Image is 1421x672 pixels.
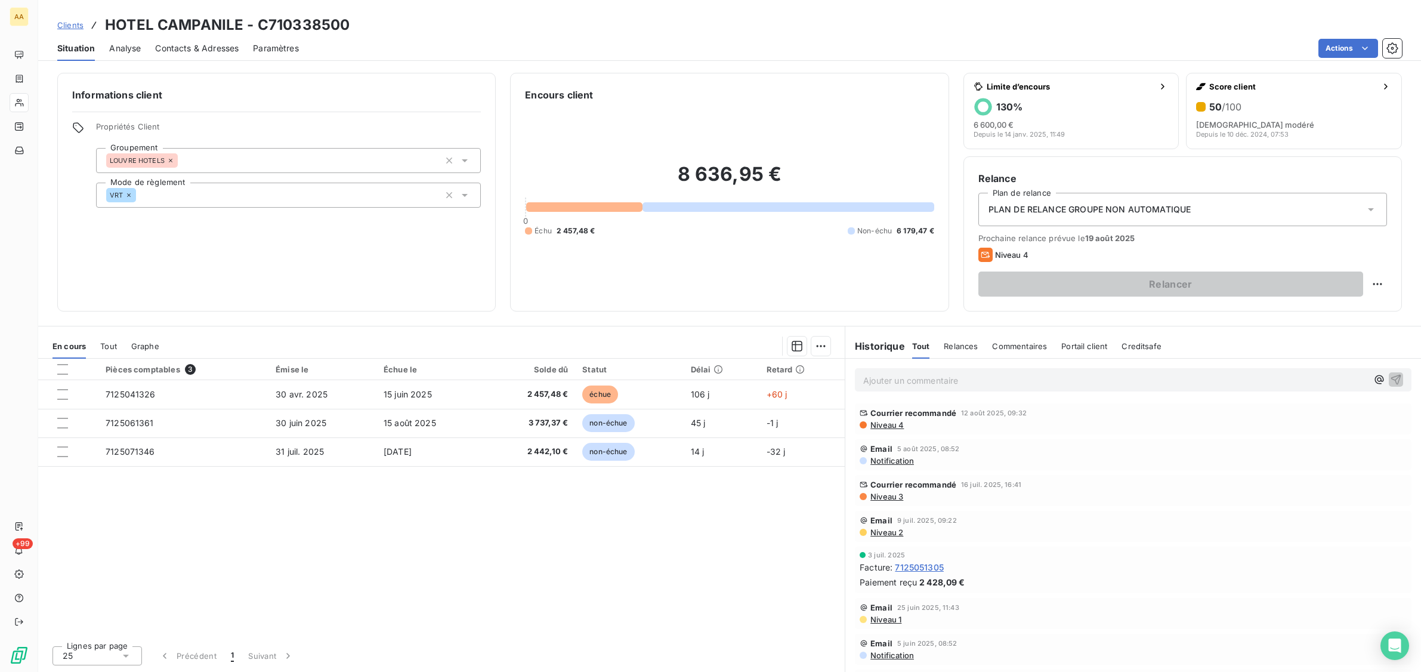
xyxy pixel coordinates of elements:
span: En cours [52,341,86,351]
span: Niveau 4 [869,420,904,430]
div: Solde dû [492,365,568,374]
h6: Relance [978,171,1387,186]
span: non-échue [582,414,634,432]
span: 45 j [691,418,706,428]
span: 30 avr. 2025 [276,389,328,399]
span: PLAN DE RELANCE GROUPE NON AUTOMATIQUE [988,204,1191,215]
span: 2 428,09 € [919,576,965,588]
span: -1 j [767,418,779,428]
span: 7125051305 [895,561,944,574]
span: 9 juil. 2025, 09:22 [897,517,957,524]
span: -32 j [767,446,786,457]
span: 15 juin 2025 [384,389,432,399]
span: 2 442,10 € [492,446,568,458]
span: 3 juil. 2025 [868,551,905,559]
div: Retard [767,365,838,374]
span: Échu [535,226,552,236]
h6: Informations client [72,88,481,102]
span: 5 août 2025, 08:52 [897,445,960,452]
span: 1 [231,650,234,662]
span: non-échue [582,443,634,461]
span: Propriétés Client [96,122,481,138]
h6: 130 % [996,101,1022,113]
h6: Encours client [525,88,593,102]
span: 14 j [691,446,705,457]
span: Email [870,516,892,525]
span: Tout [100,341,117,351]
span: VRT [110,192,123,199]
div: Délai [691,365,752,374]
button: Actions [1318,39,1378,58]
span: LOUVRE HOTELS [110,157,165,164]
h3: HOTEL CAMPANILE - C710338500 [105,14,350,36]
span: Email [870,639,892,648]
span: 0 [523,216,528,226]
span: Analyse [109,42,141,54]
div: Échue le [384,365,478,374]
a: Clients [57,19,84,31]
span: Relances [944,341,978,351]
h2: 8 636,95 € [525,162,934,198]
div: Statut [582,365,676,374]
span: Email [870,444,892,454]
span: Situation [57,42,95,54]
span: 7125071346 [106,446,155,457]
span: 2 457,48 € [492,389,568,400]
div: Émise le [276,365,369,374]
button: Suivant [241,643,301,668]
span: +99 [13,538,33,549]
span: Facture : [860,561,892,574]
button: Relancer [978,272,1363,297]
span: Score client [1209,82,1376,91]
span: Clients [57,20,84,30]
span: Non-échu [857,226,892,236]
span: Tout [912,341,930,351]
button: Score client50/100[DEMOGRAPHIC_DATA] modéréDepuis le 10 déc. 2024, 07:53 [1186,73,1402,149]
img: Logo LeanPay [10,646,29,665]
div: AA [10,7,29,26]
span: Portail client [1061,341,1107,351]
span: Depuis le 10 déc. 2024, 07:53 [1196,131,1289,138]
span: 25 juin 2025, 11:43 [897,604,959,611]
button: Précédent [152,643,224,668]
span: Commentaires [992,341,1047,351]
span: Courrier recommandé [870,408,956,418]
span: 7125061361 [106,418,154,428]
span: Contacts & Adresses [155,42,239,54]
span: [DATE] [384,446,412,457]
span: 12 août 2025, 09:32 [961,409,1027,417]
span: Niveau 3 [869,492,903,501]
span: Limite d’encours [987,82,1154,91]
span: Paiement reçu [860,576,917,588]
h6: Historique [845,339,905,353]
div: Open Intercom Messenger [1380,631,1409,660]
span: 6 600,00 € [974,120,1014,130]
span: 16 juil. 2025, 16:41 [961,481,1021,488]
button: Limite d’encours130%6 600,00 €Depuis le 14 janv. 2025, 11:49 [963,73,1179,149]
span: Paramètres [253,42,299,54]
span: 6 179,47 € [897,226,934,236]
h6: 50 [1209,101,1241,113]
input: Ajouter une valeur [136,190,146,201]
span: 31 juil. 2025 [276,446,324,457]
span: 25 [63,650,73,662]
span: Notification [869,651,914,660]
span: Creditsafe [1122,341,1161,351]
span: Notification [869,456,914,466]
span: 15 août 2025 [384,418,436,428]
div: Pièces comptables [106,364,261,375]
span: Niveau 2 [869,528,903,537]
span: Email [870,603,892,612]
span: Graphe [131,341,159,351]
span: +60 j [767,389,787,399]
span: /100 [1222,101,1241,113]
button: 1 [224,643,241,668]
span: 3 737,37 € [492,417,568,429]
input: Ajouter une valeur [178,155,187,166]
span: Niveau 1 [869,615,901,624]
span: Prochaine relance prévue le [978,233,1387,243]
span: Niveau 4 [995,250,1028,260]
span: 5 juin 2025, 08:52 [897,640,957,647]
span: 106 j [691,389,710,399]
span: échue [582,386,618,403]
